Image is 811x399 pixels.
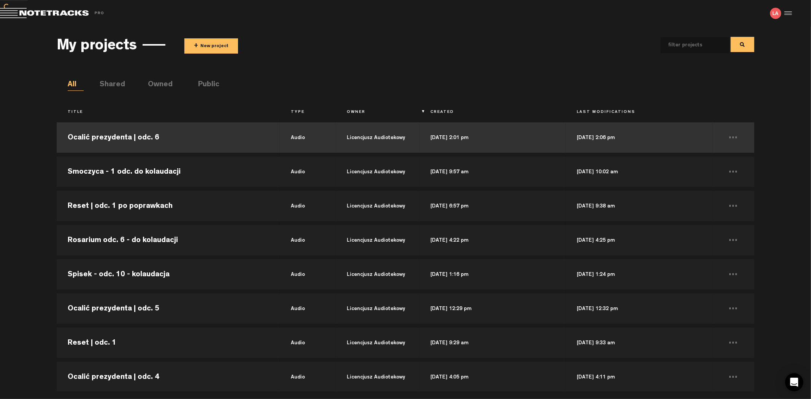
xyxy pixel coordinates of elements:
[57,120,280,155] td: Ocalić prezydenta | odc. 6
[566,189,712,223] td: [DATE] 9:38 am
[57,38,137,55] h3: My projects
[57,326,280,360] td: Reset | odc. 1
[184,38,238,54] button: +New project
[566,120,712,155] td: [DATE] 2:06 pm
[566,257,712,291] td: [DATE] 1:24 pm
[194,42,198,51] span: +
[57,257,280,291] td: Spisek - odc. 10 - kolaudacja
[57,291,280,326] td: Ocalić prezydenta | odc. 5
[785,373,803,391] div: Open Intercom Messenger
[713,223,754,257] td: ...
[419,291,566,326] td: [DATE] 12:29 pm
[280,326,336,360] td: audio
[566,155,712,189] td: [DATE] 10:02 am
[280,223,336,257] td: audio
[566,223,712,257] td: [DATE] 4:25 pm
[57,360,280,394] td: Ocalić prezydenta | odc. 4
[713,360,754,394] td: ...
[280,257,336,291] td: audio
[419,360,566,394] td: [DATE] 4:05 pm
[566,326,712,360] td: [DATE] 9:33 am
[336,189,419,223] td: Licencjusz Audiotekowy
[336,291,419,326] td: Licencjusz Audiotekowy
[770,8,781,19] img: letters
[57,189,280,223] td: Reset | odc. 1 po poprawkach
[280,360,336,394] td: audio
[336,326,419,360] td: Licencjusz Audiotekowy
[419,120,566,155] td: [DATE] 2:01 pm
[280,291,336,326] td: audio
[280,155,336,189] td: audio
[57,155,280,189] td: Smoczyca - 1 odc. do kolaudacji
[419,257,566,291] td: [DATE] 1:16 pm
[336,223,419,257] td: Licencjusz Audiotekowy
[68,79,84,91] li: All
[336,257,419,291] td: Licencjusz Audiotekowy
[57,223,280,257] td: Rosarium odc. 6 - do kolaudacji
[336,155,419,189] td: Licencjusz Audiotekowy
[713,257,754,291] td: ...
[419,189,566,223] td: [DATE] 6:57 pm
[419,155,566,189] td: [DATE] 9:57 am
[198,79,214,91] li: Public
[336,106,419,119] th: Owner
[100,79,116,91] li: Shared
[566,106,712,119] th: Last Modifications
[713,189,754,223] td: ...
[661,37,717,53] input: filter projects
[419,223,566,257] td: [DATE] 4:22 pm
[280,106,336,119] th: Type
[713,291,754,326] td: ...
[336,360,419,394] td: Licencjusz Audiotekowy
[713,326,754,360] td: ...
[419,106,566,119] th: Created
[713,155,754,189] td: ...
[566,291,712,326] td: [DATE] 12:32 pm
[713,120,754,155] td: ...
[280,120,336,155] td: audio
[148,79,164,91] li: Owned
[566,360,712,394] td: [DATE] 4:11 pm
[419,326,566,360] td: [DATE] 9:29 am
[57,106,280,119] th: Title
[280,189,336,223] td: audio
[336,120,419,155] td: Licencjusz Audiotekowy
